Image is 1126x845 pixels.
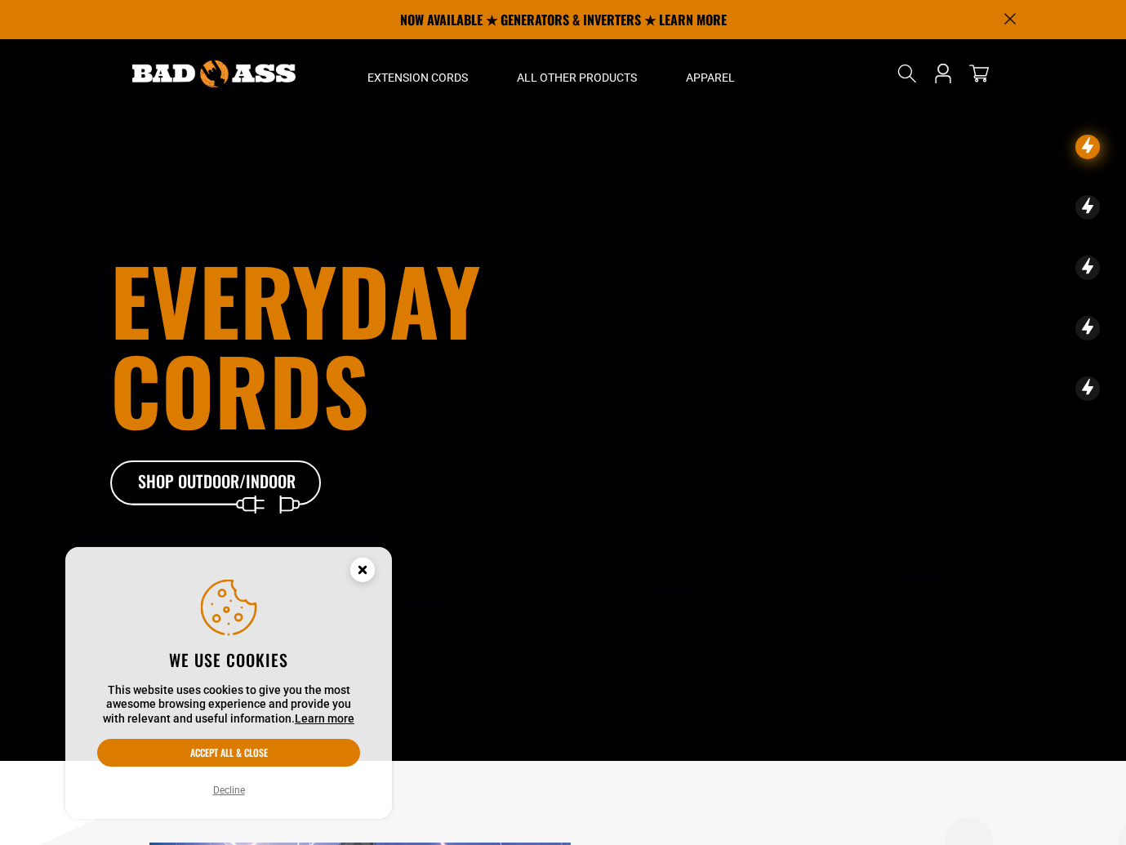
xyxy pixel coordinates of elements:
h2: We use cookies [97,649,360,670]
summary: Apparel [661,39,759,108]
button: Decline [208,782,250,798]
aside: Cookie Consent [65,547,392,820]
a: Shop Outdoor/Indoor [110,460,323,506]
a: Learn more [295,712,354,725]
img: Bad Ass Extension Cords [132,60,296,87]
button: Accept all & close [97,739,360,767]
span: All Other Products [517,70,637,85]
p: This website uses cookies to give you the most awesome browsing experience and provide you with r... [97,683,360,727]
summary: Search [894,60,920,87]
summary: All Other Products [492,39,661,108]
summary: Extension Cords [343,39,492,108]
h1: Everyday cords [110,255,654,434]
span: Extension Cords [367,70,468,85]
span: Apparel [686,70,735,85]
